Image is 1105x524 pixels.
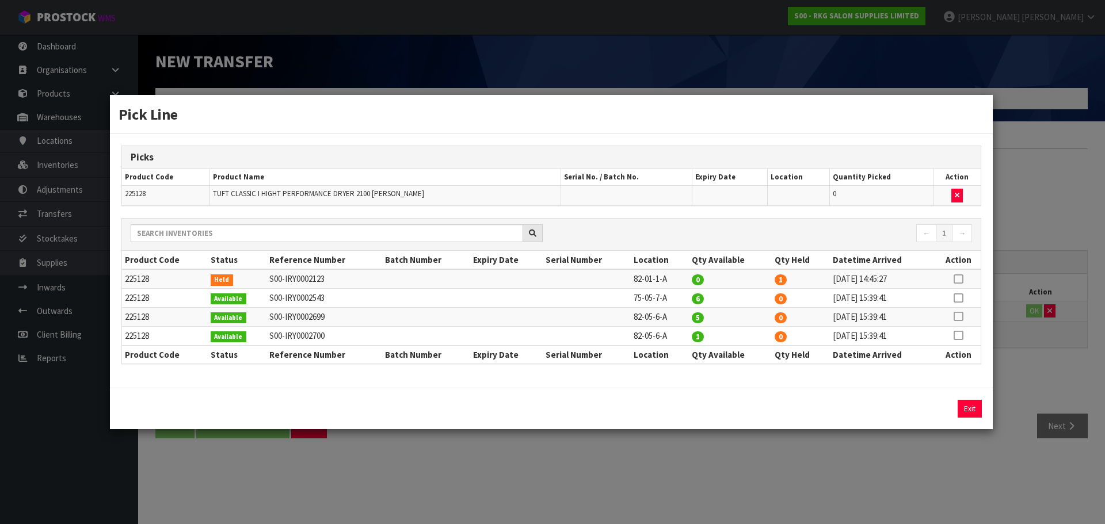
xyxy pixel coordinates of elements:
[689,345,772,364] th: Qty Available
[208,251,267,269] th: Status
[830,289,936,308] td: [DATE] 15:39:41
[830,345,936,364] th: Datetime Arrived
[952,224,972,243] a: →
[631,307,689,326] td: 82-05-6-A
[830,251,936,269] th: Datetime Arrived
[631,289,689,308] td: 75-05-7-A
[125,189,146,198] span: 225128
[933,169,981,186] th: Action
[266,326,382,345] td: S00-IRY0002700
[122,345,208,364] th: Product Code
[266,251,382,269] th: Reference Number
[689,251,772,269] th: Qty Available
[266,307,382,326] td: S00-IRY0002699
[210,169,561,186] th: Product Name
[122,251,208,269] th: Product Code
[775,293,787,304] span: 0
[830,269,936,288] td: [DATE] 14:45:27
[692,331,704,342] span: 1
[119,104,984,125] h3: Pick Line
[122,169,210,186] th: Product Code
[470,345,543,364] th: Expiry Date
[266,345,382,364] th: Reference Number
[775,274,787,285] span: 1
[208,345,267,364] th: Status
[213,189,424,198] span: TUFT CLASSIC I HIGHT PERFORMANCE DRYER 2100 [PERSON_NAME]
[122,326,208,345] td: 225128
[692,169,768,186] th: Expiry Date
[631,269,689,288] td: 82-01-1-A
[692,312,704,323] span: 5
[631,345,689,364] th: Location
[830,169,934,186] th: Quantity Picked
[131,152,972,163] h3: Picks
[958,400,982,418] button: Exit
[936,345,981,364] th: Action
[382,251,470,269] th: Batch Number
[211,293,247,305] span: Available
[936,224,952,243] a: 1
[382,345,470,364] th: Batch Number
[122,269,208,288] td: 225128
[830,307,936,326] td: [DATE] 15:39:41
[266,289,382,308] td: S00-IRY0002543
[767,169,829,186] th: Location
[266,269,382,288] td: S00-IRY0002123
[122,307,208,326] td: 225128
[833,189,836,198] span: 0
[631,326,689,345] td: 82-05-6-A
[692,293,704,304] span: 6
[631,251,689,269] th: Location
[560,224,972,244] nav: Page navigation
[692,274,704,285] span: 0
[131,224,523,242] input: Search inventories
[775,312,787,323] span: 0
[211,331,247,343] span: Available
[936,251,981,269] th: Action
[543,251,631,269] th: Serial Number
[830,326,936,345] td: [DATE] 15:39:41
[916,224,936,243] a: ←
[470,251,543,269] th: Expiry Date
[772,345,830,364] th: Qty Held
[211,274,234,286] span: Held
[775,331,787,342] span: 0
[122,289,208,308] td: 225128
[561,169,692,186] th: Serial No. / Batch No.
[772,251,830,269] th: Qty Held
[543,345,631,364] th: Serial Number
[211,312,247,324] span: Available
